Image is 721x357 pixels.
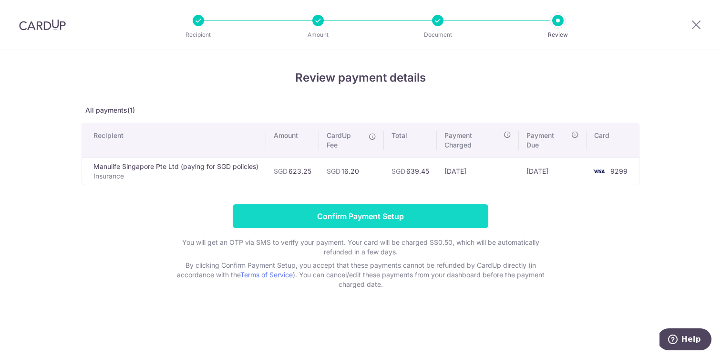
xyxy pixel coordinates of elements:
th: Card [587,123,639,157]
th: Recipient [82,123,266,157]
span: SGD [274,167,288,175]
th: Amount [266,123,319,157]
p: You will get an OTP via SMS to verify your payment. Your card will be charged S$0.50, which will ... [170,238,551,257]
span: SGD [327,167,340,175]
span: Payment Charged [444,131,501,150]
iframe: Opens a widget where you can find more information [659,328,711,352]
p: Amount [283,30,353,40]
a: Terms of Service [240,271,293,279]
img: <span class="translation_missing" title="translation missing: en.account_steps.new_confirm_form.b... [589,166,608,177]
p: Recipient [163,30,234,40]
td: Manulife Singapore Pte Ltd (paying for SGD policies) [82,157,266,185]
p: Document [402,30,473,40]
h4: Review payment details [82,69,639,86]
p: By clicking Confirm Payment Setup, you accept that these payments cannot be refunded by CardUp di... [170,261,551,289]
p: Insurance [93,171,258,181]
td: 623.25 [266,157,319,185]
td: [DATE] [437,157,519,185]
td: [DATE] [519,157,587,185]
span: Payment Due [526,131,568,150]
td: 16.20 [319,157,384,185]
span: 9299 [610,167,628,175]
img: CardUp [19,19,66,31]
span: SGD [391,167,405,175]
td: 639.45 [384,157,437,185]
span: CardUp Fee [327,131,364,150]
input: Confirm Payment Setup [233,204,488,228]
p: All payments(1) [82,105,639,115]
th: Total [384,123,437,157]
p: Review [523,30,593,40]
